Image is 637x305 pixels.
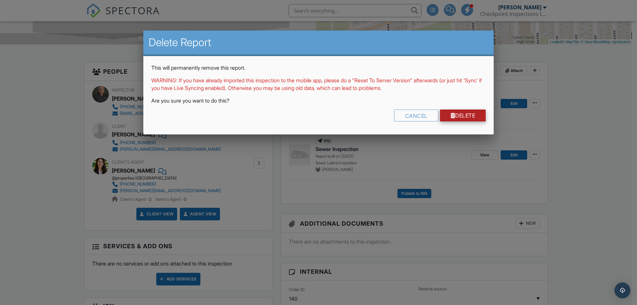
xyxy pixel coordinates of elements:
p: WARNING: If you have already imported this inspection to the mobile app, please do a "Reset To Se... [151,77,486,92]
p: Are you sure you want to do this? [151,97,486,104]
div: Cancel [394,110,439,121]
p: This will permanently remove this report. [151,64,486,71]
h2: Delete Report [149,36,488,49]
div: Open Intercom Messenger [614,282,630,298]
a: Delete [440,110,486,121]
